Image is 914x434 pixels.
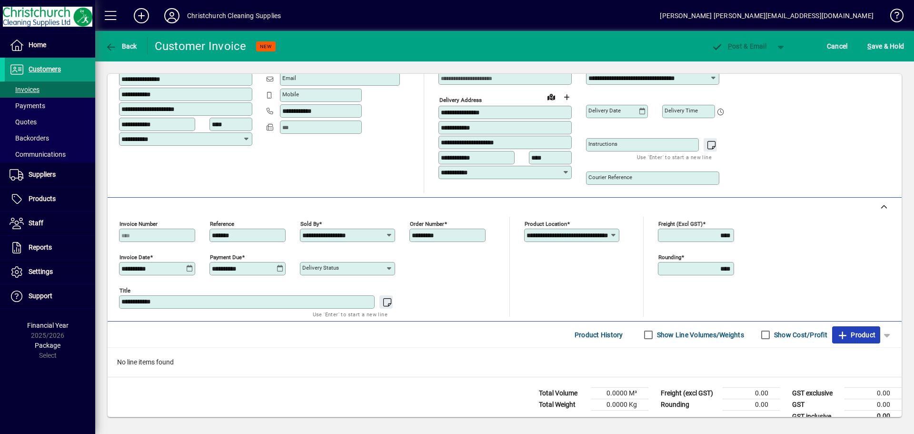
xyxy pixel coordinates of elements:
button: Back [103,38,139,55]
span: Financial Year [27,322,69,329]
button: Choose address [559,90,574,105]
span: Cancel [827,39,848,54]
span: Communications [10,151,66,158]
span: Suppliers [29,171,56,178]
div: No line items found [108,348,902,377]
span: Payments [10,102,45,110]
span: Products [29,195,56,202]
td: 0.0000 M³ [591,388,648,399]
span: Customers [29,65,61,73]
mat-label: Email [282,75,296,81]
mat-label: Invoice date [119,254,150,261]
a: Communications [5,146,95,162]
mat-label: Delivery status [302,264,339,271]
td: GST exclusive [787,388,844,399]
span: Backorders [10,134,49,142]
td: GST [787,399,844,411]
span: ave & Hold [867,39,904,54]
mat-label: Reference [210,221,234,227]
td: GST inclusive [787,411,844,423]
mat-label: Title [119,287,130,294]
mat-label: Payment due [210,254,242,261]
td: Total Volume [534,388,591,399]
td: 0.00 [844,399,902,411]
a: Quotes [5,114,95,130]
span: Quotes [10,118,37,126]
button: Product [832,326,880,343]
a: Home [5,33,95,57]
label: Show Line Volumes/Weights [655,330,744,340]
app-page-header-button: Back [95,38,148,55]
td: 0.00 [723,388,780,399]
span: Product History [575,327,623,343]
mat-label: Courier Reference [588,174,632,181]
a: Payments [5,98,95,114]
button: Add [126,7,157,24]
a: Invoices [5,81,95,98]
button: Product History [571,326,627,343]
div: [PERSON_NAME] [PERSON_NAME][EMAIL_ADDRESS][DOMAIN_NAME] [660,8,874,23]
td: 0.00 [844,411,902,423]
div: Christchurch Cleaning Supplies [187,8,281,23]
span: Home [29,41,46,49]
td: Freight (excl GST) [656,388,723,399]
button: Save & Hold [865,38,906,55]
a: Suppliers [5,163,95,187]
mat-label: Invoice number [119,221,158,227]
span: Support [29,292,52,300]
mat-label: Instructions [588,141,617,147]
td: Total Weight [534,399,591,411]
mat-label: Delivery time [665,107,698,114]
a: Staff [5,212,95,235]
button: Cancel [825,38,850,55]
td: 0.00 [723,399,780,411]
mat-label: Sold by [300,221,319,227]
a: Products [5,187,95,211]
button: Profile [157,7,187,24]
span: Invoices [10,86,40,93]
a: Settings [5,260,95,284]
td: 0.00 [844,388,902,399]
label: Show Cost/Profit [772,330,827,340]
mat-hint: Use 'Enter' to start a new line [637,151,712,162]
td: 0.0000 Kg [591,399,648,411]
span: NEW [260,43,272,50]
span: Reports [29,243,52,251]
span: Settings [29,268,53,275]
mat-label: Freight (excl GST) [658,221,703,227]
span: Package [35,342,60,349]
mat-label: Product location [525,221,567,227]
a: Knowledge Base [883,2,902,33]
span: Staff [29,219,43,227]
span: P [728,42,732,50]
a: Support [5,284,95,308]
span: Back [105,42,137,50]
button: Post & Email [706,38,771,55]
mat-hint: Use 'Enter' to start a new line [313,309,387,320]
span: Product [837,327,875,343]
mat-label: Mobile [282,91,299,98]
a: Reports [5,236,95,260]
div: Customer Invoice [155,39,247,54]
td: Rounding [656,399,723,411]
span: ost & Email [711,42,766,50]
a: View on map [544,89,559,104]
a: Backorders [5,130,95,146]
mat-label: Delivery date [588,107,621,114]
mat-label: Rounding [658,254,681,261]
span: S [867,42,871,50]
mat-label: Order number [410,221,444,227]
